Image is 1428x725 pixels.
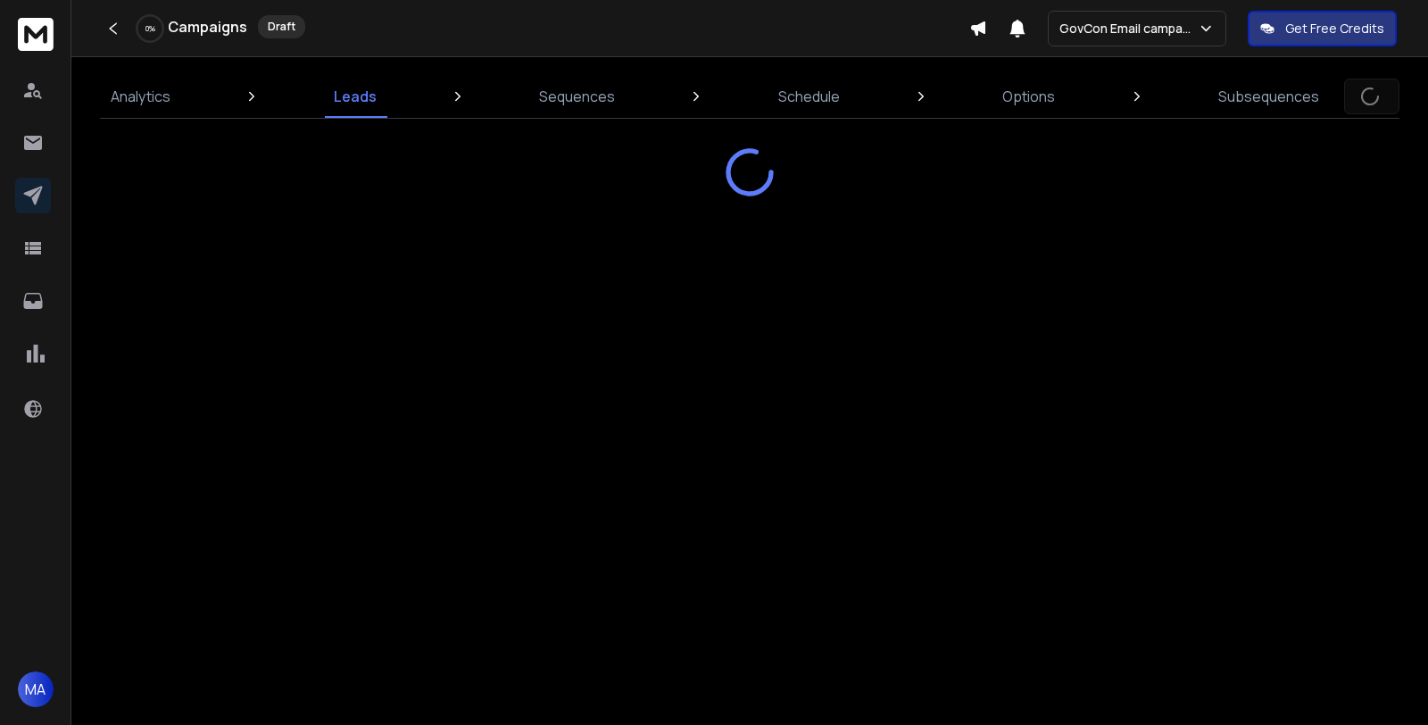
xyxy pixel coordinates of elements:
[323,75,387,118] a: Leads
[18,671,54,707] button: MA
[539,86,615,107] p: Sequences
[168,16,247,37] h1: Campaigns
[768,75,851,118] a: Schedule
[528,75,626,118] a: Sequences
[778,86,840,107] p: Schedule
[992,75,1066,118] a: Options
[258,15,305,38] div: Draft
[1218,86,1319,107] p: Subsequences
[1059,20,1198,37] p: GovCon Email campaign
[111,86,170,107] p: Analytics
[1285,20,1384,37] p: Get Free Credits
[100,75,181,118] a: Analytics
[1002,86,1055,107] p: Options
[1248,11,1397,46] button: Get Free Credits
[334,86,377,107] p: Leads
[145,23,155,34] p: 0 %
[1208,75,1330,118] a: Subsequences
